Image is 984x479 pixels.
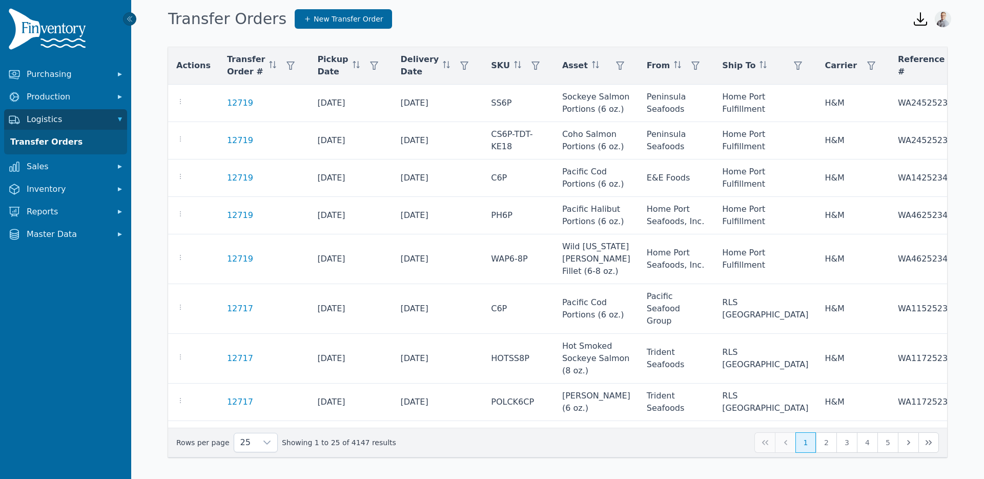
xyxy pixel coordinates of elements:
[227,253,253,265] a: 12719
[6,132,125,152] a: Transfer Orders
[168,10,286,28] h1: Transfer Orders
[639,421,714,458] td: North Star Cold Storage
[898,432,918,453] button: Next Page
[562,59,588,72] span: Asset
[491,59,510,72] span: SKU
[483,234,554,284] td: WAP6-8P
[309,284,392,334] td: [DATE]
[295,9,392,29] a: New Transfer Order
[393,85,483,122] td: [DATE]
[309,421,392,458] td: [DATE]
[898,53,945,78] span: Reference #
[309,159,392,197] td: [DATE]
[918,432,939,453] button: Last Page
[4,224,127,245] button: Master Data
[722,59,755,72] span: Ship To
[483,384,554,421] td: POLCK6CP
[554,384,639,421] td: [PERSON_NAME] (6 oz.)
[714,197,816,234] td: Home Port Fulfillment
[393,334,483,384] td: [DATE]
[401,53,439,78] span: Delivery Date
[227,352,253,365] a: 12717
[483,122,554,159] td: CS6P-TDT-KE18
[857,432,877,453] button: Page 4
[714,421,816,458] td: RLS [GEOGRAPHIC_DATA]
[309,384,392,421] td: [DATE]
[27,91,109,103] span: Production
[227,172,253,184] a: 12719
[234,433,257,452] span: Rows per page
[176,59,211,72] span: Actions
[309,234,392,284] td: [DATE]
[483,421,554,458] td: SS6P
[816,234,890,284] td: H&M
[714,85,816,122] td: Home Port Fulfillment
[639,159,714,197] td: E&E Foods
[4,109,127,130] button: Logistics
[393,159,483,197] td: [DATE]
[714,284,816,334] td: RLS [GEOGRAPHIC_DATA]
[393,284,483,334] td: [DATE]
[227,303,253,315] a: 12717
[393,421,483,458] td: [DATE]
[647,59,670,72] span: From
[825,59,857,72] span: Carrier
[554,234,639,284] td: Wild [US_STATE] [PERSON_NAME] Fillet (6-8 oz.)
[554,334,639,384] td: Hot Smoked Sockeye Salmon (8 oz.)
[8,8,90,54] img: Finventory
[554,85,639,122] td: Sockeye Salmon Portions (6 oz.)
[309,122,392,159] td: [DATE]
[877,432,898,453] button: Page 5
[309,197,392,234] td: [DATE]
[639,384,714,421] td: Trident Seafoods
[935,11,951,27] img: Joshua Benton
[816,85,890,122] td: H&M
[393,384,483,421] td: [DATE]
[639,234,714,284] td: Home Port Seafoods, Inc.
[554,122,639,159] td: Coho Salmon Portions (6 oz.)
[483,159,554,197] td: C6P
[27,183,109,195] span: Inventory
[639,197,714,234] td: Home Port Seafoods, Inc.
[714,159,816,197] td: Home Port Fulfillment
[4,156,127,177] button: Sales
[639,122,714,159] td: Peninsula Seafoods
[714,234,816,284] td: Home Port Fulfillment
[227,134,253,147] a: 12719
[27,228,109,241] span: Master Data
[714,334,816,384] td: RLS [GEOGRAPHIC_DATA]
[27,113,109,126] span: Logistics
[816,159,890,197] td: H&M
[483,85,554,122] td: SS6P
[714,122,816,159] td: Home Port Fulfillment
[554,197,639,234] td: Pacific Halibut Portions (6 oz.)
[282,437,396,448] span: Showing 1 to 25 of 4147 results
[816,284,890,334] td: H&M
[816,197,890,234] td: H&M
[227,396,253,408] a: 12717
[393,122,483,159] td: [DATE]
[836,432,857,453] button: Page 3
[227,209,253,222] a: 12719
[4,202,127,222] button: Reports
[309,334,392,384] td: [DATE]
[816,432,836,453] button: Page 2
[795,432,816,453] button: Page 1
[639,85,714,122] td: Peninsula Seafoods
[4,64,127,85] button: Purchasing
[816,421,890,458] td: H&M
[317,53,348,78] span: Pickup Date
[227,97,253,109] a: 12719
[27,68,109,81] span: Purchasing
[314,14,383,24] span: New Transfer Order
[483,284,554,334] td: C6P
[714,384,816,421] td: RLS [GEOGRAPHIC_DATA]
[816,122,890,159] td: H&M
[27,161,109,173] span: Sales
[554,159,639,197] td: Pacific Cod Portions (6 oz.)
[393,197,483,234] td: [DATE]
[393,234,483,284] td: [DATE]
[554,421,639,458] td: Sockeye Salmon Portions (6 oz.)
[483,334,554,384] td: HOTSS8P
[816,334,890,384] td: H&M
